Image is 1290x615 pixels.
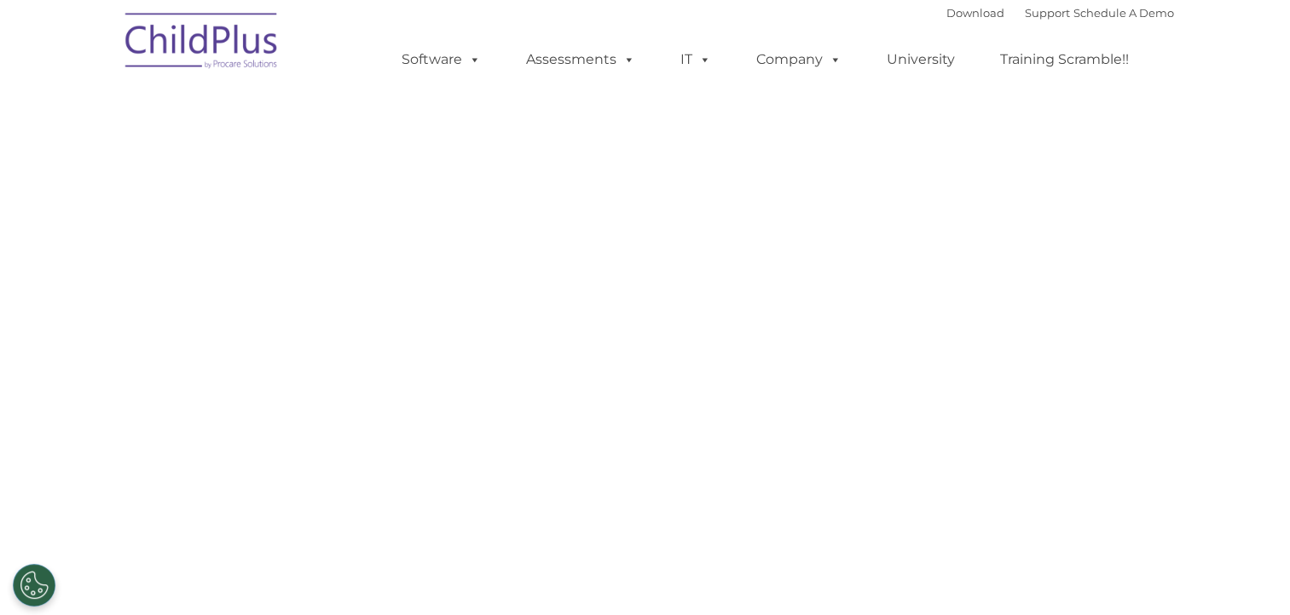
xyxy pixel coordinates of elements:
[509,43,652,77] a: Assessments
[946,6,1004,20] a: Download
[117,1,287,86] img: ChildPlus by Procare Solutions
[946,6,1174,20] font: |
[1025,6,1070,20] a: Support
[13,564,55,606] button: Cookies Settings
[739,43,859,77] a: Company
[1073,6,1174,20] a: Schedule A Demo
[870,43,972,77] a: University
[983,43,1146,77] a: Training Scramble!!
[385,43,498,77] a: Software
[663,43,728,77] a: IT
